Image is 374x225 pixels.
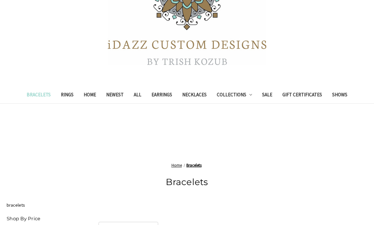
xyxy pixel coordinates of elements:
[56,88,79,103] a: Rings
[7,215,92,222] h5: Shop By Price
[257,88,277,103] a: Sale
[7,202,367,209] p: bracelets
[186,163,202,168] a: Bracelets
[177,88,212,103] a: Necklaces
[277,88,327,103] a: Gift Certificates
[129,88,146,103] a: All
[146,88,177,103] a: Earrings
[171,163,182,168] a: Home
[101,88,129,103] a: Newest
[327,88,352,103] a: Shows
[79,88,101,103] a: Home
[7,162,367,169] nav: Breadcrumb
[212,88,257,103] a: Collections
[22,88,56,103] a: Bracelets
[7,175,367,189] h1: Bracelets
